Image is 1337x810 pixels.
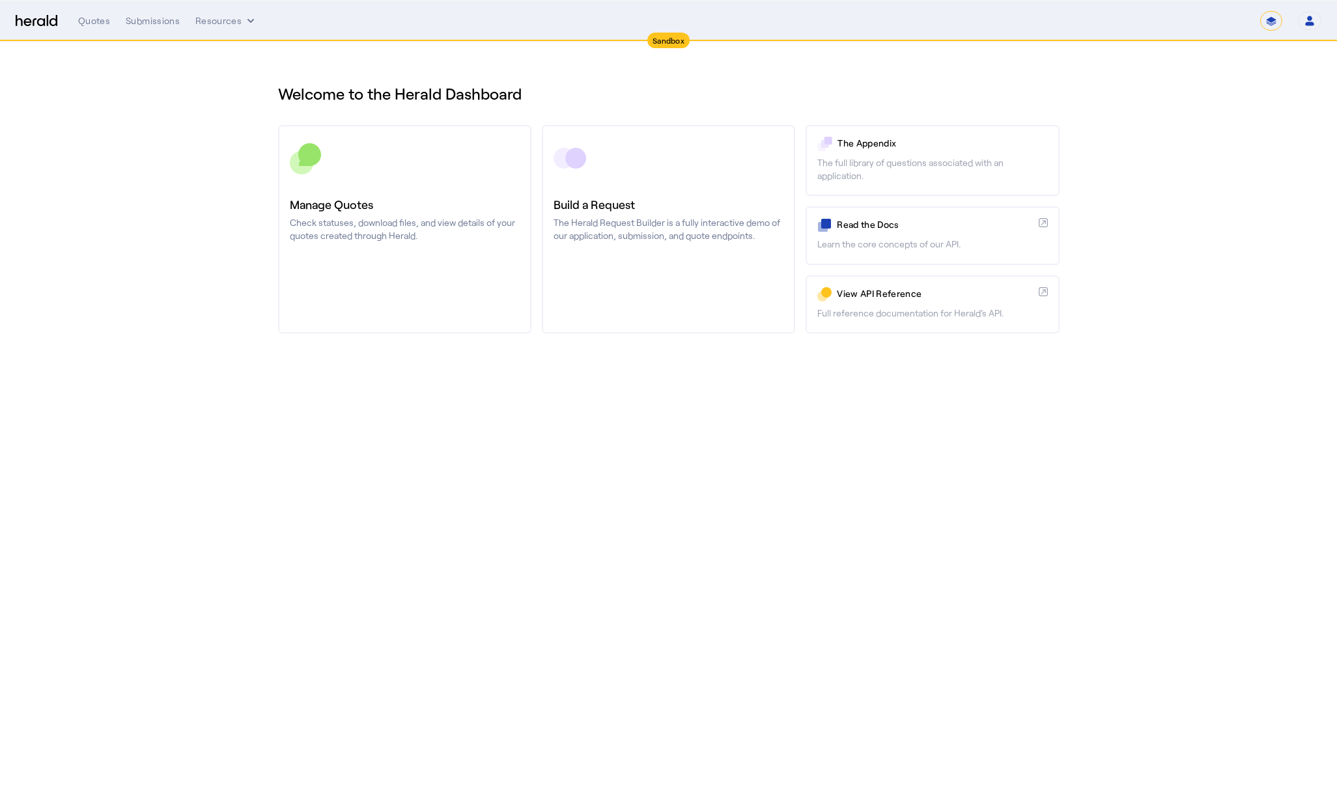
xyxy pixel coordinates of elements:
h3: Manage Quotes [290,195,520,214]
a: Read the DocsLearn the core concepts of our API. [806,206,1059,264]
p: The Appendix [837,137,1047,150]
p: Read the Docs [837,218,1033,231]
p: Learn the core concepts of our API. [817,238,1047,251]
p: Check statuses, download files, and view details of your quotes created through Herald. [290,216,520,242]
a: View API ReferenceFull reference documentation for Herald's API. [806,275,1059,333]
p: View API Reference [837,287,1033,300]
img: Herald Logo [16,15,57,27]
div: Quotes [78,14,110,27]
p: The Herald Request Builder is a fully interactive demo of our application, submission, and quote ... [554,216,783,242]
a: Build a RequestThe Herald Request Builder is a fully interactive demo of our application, submiss... [542,125,795,333]
h1: Welcome to the Herald Dashboard [278,83,1060,104]
a: Manage QuotesCheck statuses, download files, and view details of your quotes created through Herald. [278,125,531,333]
div: Sandbox [647,33,690,48]
h3: Build a Request [554,195,783,214]
p: The full library of questions associated with an application. [817,156,1047,182]
a: The AppendixThe full library of questions associated with an application. [806,125,1059,196]
p: Full reference documentation for Herald's API. [817,307,1047,320]
div: Submissions [126,14,180,27]
button: Resources dropdown menu [195,14,257,27]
